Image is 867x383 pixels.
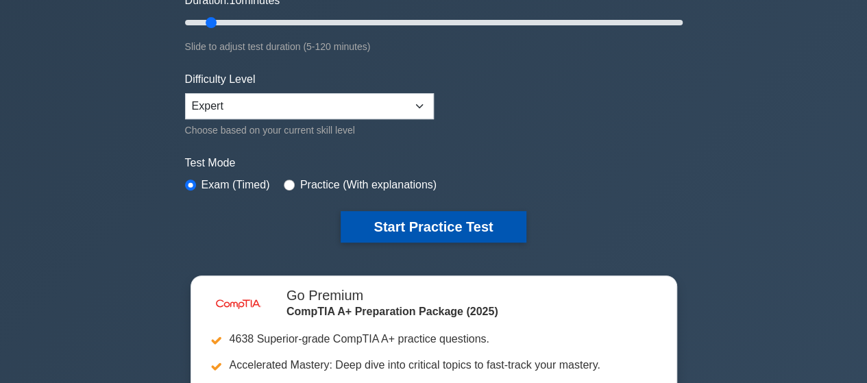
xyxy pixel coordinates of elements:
[185,38,683,55] div: Slide to adjust test duration (5-120 minutes)
[202,177,270,193] label: Exam (Timed)
[300,177,437,193] label: Practice (With explanations)
[341,211,526,243] button: Start Practice Test
[185,122,434,138] div: Choose based on your current skill level
[185,155,683,171] label: Test Mode
[185,71,256,88] label: Difficulty Level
